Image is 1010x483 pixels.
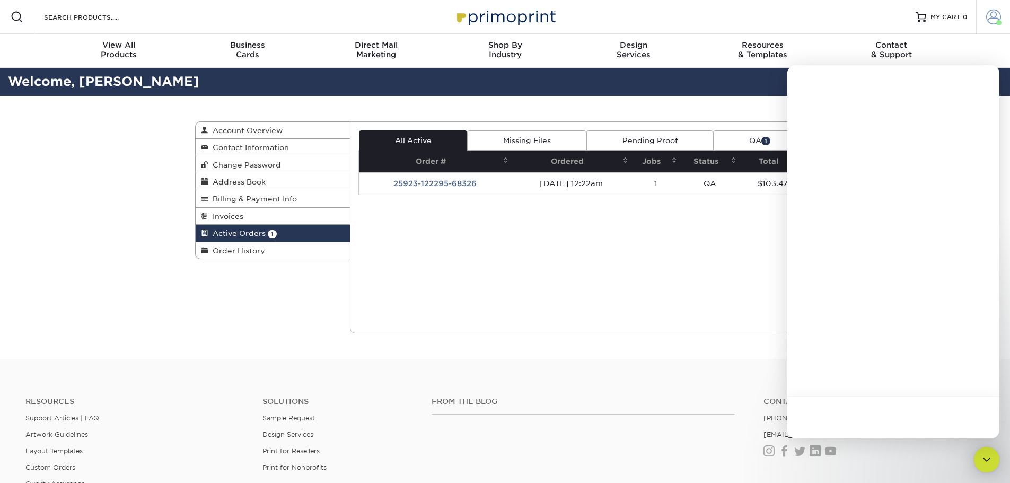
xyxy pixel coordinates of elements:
[262,397,416,406] h4: Solutions
[569,40,698,59] div: Services
[312,40,441,50] span: Direct Mail
[930,13,961,22] span: MY CART
[55,34,183,68] a: View AllProducts
[569,34,698,68] a: DesignServices
[631,172,681,195] td: 1
[208,247,265,255] span: Order History
[974,447,999,472] div: Open Intercom Messenger
[569,40,698,50] span: Design
[432,397,735,406] h4: From the Blog
[196,173,350,190] a: Address Book
[208,143,289,152] span: Contact Information
[680,172,740,195] td: QA
[763,414,829,422] a: [PHONE_NUMBER]
[55,40,183,50] span: View All
[827,40,956,50] span: Contact
[827,40,956,59] div: & Support
[262,414,315,422] a: Sample Request
[196,208,350,225] a: Invoices
[680,151,740,172] th: Status
[698,40,827,59] div: & Templates
[963,13,968,21] span: 0
[208,161,281,169] span: Change Password
[208,195,297,203] span: Billing & Payment Info
[441,40,569,50] span: Shop By
[698,34,827,68] a: Resources& Templates
[452,5,558,28] img: Primoprint
[698,40,827,50] span: Resources
[196,225,350,242] a: Active Orders 1
[25,414,99,422] a: Support Articles | FAQ
[268,230,277,238] span: 1
[441,40,569,59] div: Industry
[359,151,512,172] th: Order #
[359,172,512,195] td: 25923-122295-68326
[55,40,183,59] div: Products
[25,431,88,438] a: Artwork Guidelines
[512,172,631,195] td: [DATE] 12:22am
[208,126,283,135] span: Account Overview
[208,212,243,221] span: Invoices
[43,11,146,23] input: SEARCH PRODUCTS.....
[713,130,806,151] a: QA1
[441,34,569,68] a: Shop ByIndustry
[312,40,441,59] div: Marketing
[196,156,350,173] a: Change Password
[631,151,681,172] th: Jobs
[196,139,350,156] a: Contact Information
[827,34,956,68] a: Contact& Support
[467,130,586,151] a: Missing Files
[586,130,713,151] a: Pending Proof
[183,40,312,50] span: Business
[262,431,313,438] a: Design Services
[196,122,350,139] a: Account Overview
[196,190,350,207] a: Billing & Payment Info
[25,397,247,406] h4: Resources
[740,151,806,172] th: Total
[208,229,266,238] span: Active Orders
[359,130,467,151] a: All Active
[183,34,312,68] a: BusinessCards
[763,431,890,438] a: [EMAIL_ADDRESS][DOMAIN_NAME]
[787,65,999,438] iframe: Intercom live chat
[312,34,441,68] a: Direct MailMarketing
[763,397,985,406] a: Contact
[512,151,631,172] th: Ordered
[208,178,266,186] span: Address Book
[761,137,770,145] span: 1
[196,242,350,259] a: Order History
[183,40,312,59] div: Cards
[740,172,806,195] td: $103.47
